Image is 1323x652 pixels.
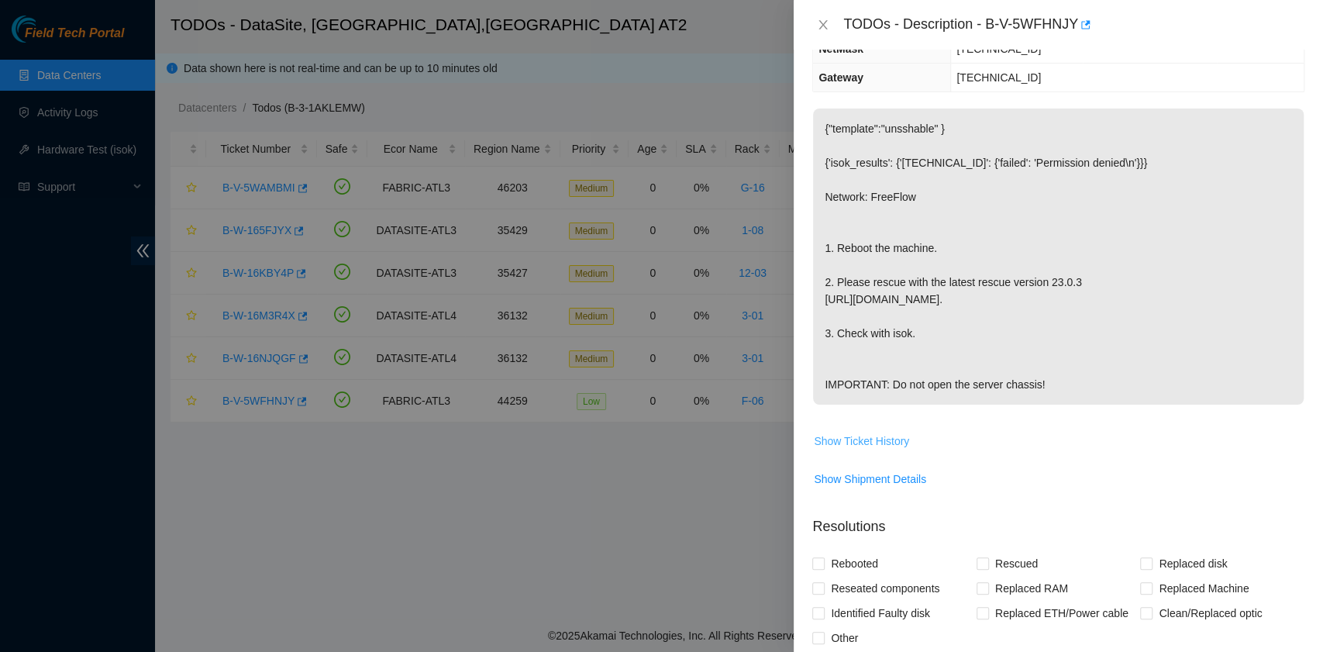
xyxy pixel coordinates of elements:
[956,71,1041,84] span: [TECHNICAL_ID]
[814,433,909,450] span: Show Ticket History
[989,576,1074,601] span: Replaced RAM
[825,551,884,576] span: Rebooted
[818,71,863,84] span: Gateway
[814,471,926,488] span: Show Shipment Details
[817,19,829,31] span: close
[812,504,1304,537] p: Resolutions
[813,109,1304,405] p: {"template":"unsshable" } {'isok_results': {'[TECHNICAL_ID]': {'failed': 'Permission denied\n'}}}...
[1152,551,1233,576] span: Replaced disk
[989,551,1044,576] span: Rescued
[813,429,910,454] button: Show Ticket History
[1152,576,1255,601] span: Replaced Machine
[989,601,1135,626] span: Replaced ETH/Power cable
[812,18,834,33] button: Close
[825,576,946,601] span: Reseated components
[825,626,864,650] span: Other
[813,467,927,492] button: Show Shipment Details
[843,12,1304,37] div: TODOs - Description - B-V-5WFHNJY
[825,601,936,626] span: Identified Faulty disk
[1152,601,1268,626] span: Clean/Replaced optic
